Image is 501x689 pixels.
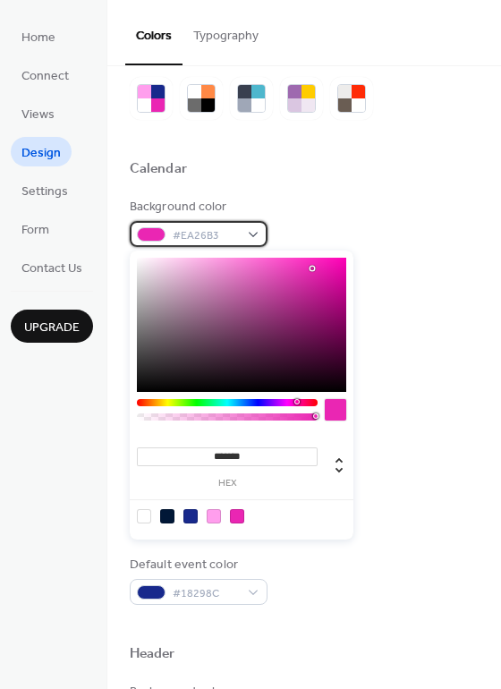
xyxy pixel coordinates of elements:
div: rgb(24, 41, 140) [183,509,198,523]
span: #18298C [173,584,239,603]
button: Upgrade [11,310,93,343]
a: Connect [11,60,80,89]
a: Home [11,21,66,51]
span: Connect [21,67,69,86]
span: #EA26B3 [173,226,239,245]
span: Settings [21,183,68,201]
div: rgb(255, 158, 237) [207,509,221,523]
a: Settings [11,175,79,205]
div: Calendar [130,160,187,179]
label: hex [137,479,318,489]
span: Form [21,221,49,240]
div: rgb(234, 38, 179) [230,509,244,523]
a: Contact Us [11,252,93,282]
a: Views [11,98,65,128]
span: Contact Us [21,259,82,278]
div: rgb(1, 24, 55) [160,509,174,523]
span: Upgrade [24,319,80,337]
div: Default event color [130,556,264,574]
a: Design [11,137,72,166]
a: Form [11,214,60,243]
span: Views [21,106,55,124]
span: Design [21,144,61,163]
div: Background color [130,198,264,217]
div: rgb(255, 255, 255) [137,509,151,523]
span: Home [21,29,55,47]
div: Header [130,645,175,664]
